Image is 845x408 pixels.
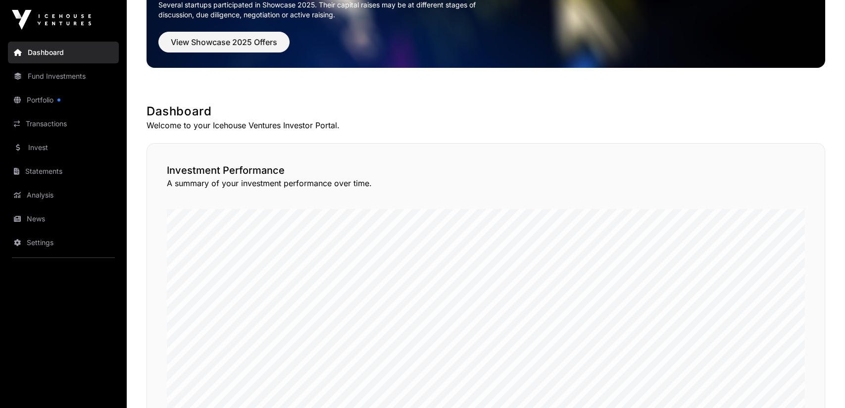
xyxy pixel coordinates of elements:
[8,89,119,111] a: Portfolio
[795,360,845,408] iframe: Chat Widget
[167,163,805,177] h2: Investment Performance
[158,32,290,52] button: View Showcase 2025 Offers
[8,137,119,158] a: Invest
[8,160,119,182] a: Statements
[158,42,290,51] a: View Showcase 2025 Offers
[8,42,119,63] a: Dashboard
[8,113,119,135] a: Transactions
[147,119,825,131] p: Welcome to your Icehouse Ventures Investor Portal.
[8,208,119,230] a: News
[12,10,91,30] img: Icehouse Ventures Logo
[167,177,805,189] p: A summary of your investment performance over time.
[8,232,119,254] a: Settings
[147,103,825,119] h1: Dashboard
[8,184,119,206] a: Analysis
[171,36,277,48] span: View Showcase 2025 Offers
[8,65,119,87] a: Fund Investments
